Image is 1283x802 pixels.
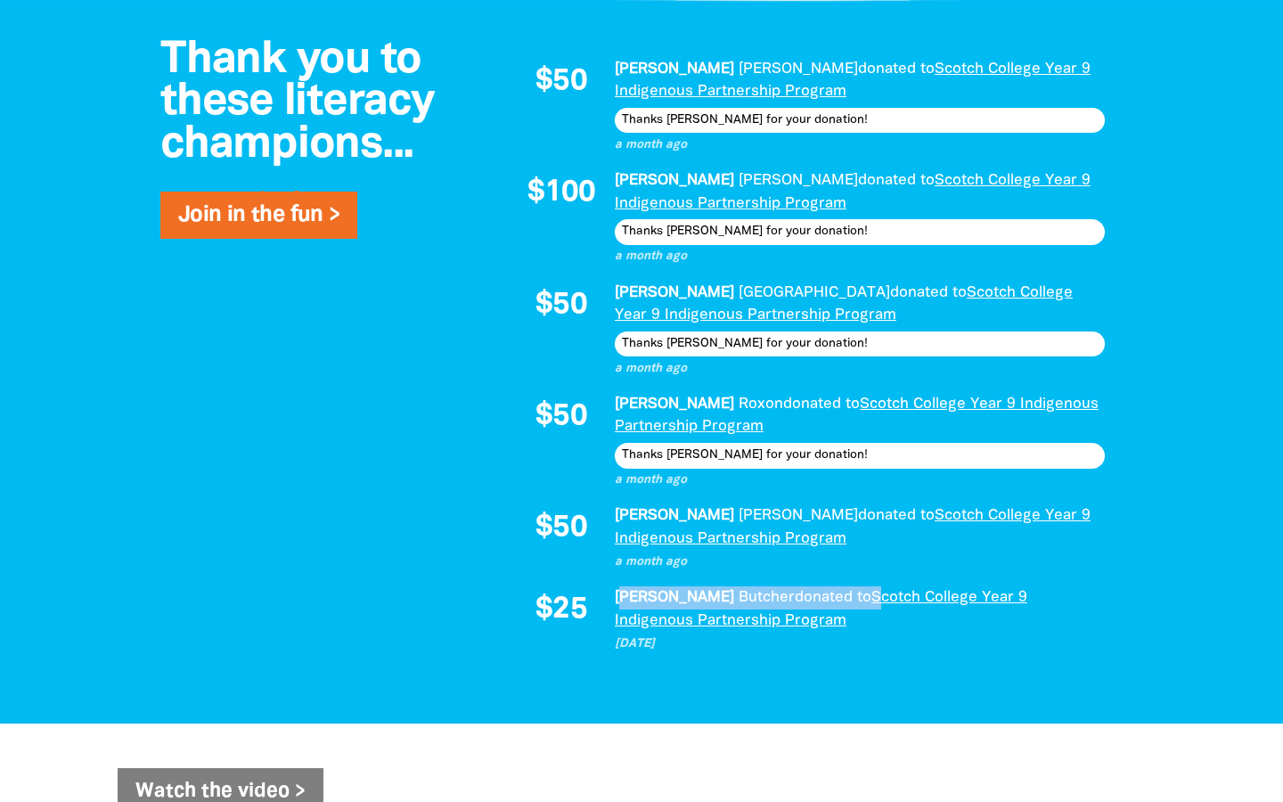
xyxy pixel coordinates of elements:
span: donated to [783,397,860,411]
em: [PERSON_NAME] [615,174,734,187]
span: $50 [535,291,586,321]
p: a month ago [615,471,1105,489]
a: Scotch College Year 9 Indigenous Partnership Program [615,174,1091,210]
em: [PERSON_NAME] [615,591,734,604]
div: Thanks [PERSON_NAME] for your donation! [615,219,1105,244]
span: donated to [858,509,935,522]
div: Paginated content [517,58,1105,653]
em: Butcher [739,591,795,604]
a: Scotch College Year 9 Indigenous Partnership Program [615,509,1091,545]
span: $50 [535,402,586,432]
a: Join in the fun > [178,205,339,225]
em: Roxon [739,397,783,411]
p: a month ago [615,360,1105,378]
a: Scotch College Year 9 Indigenous Partnership Program [615,591,1027,627]
p: a month ago [615,553,1105,571]
span: Thank you to these literacy champions... [160,40,434,166]
span: donated to [858,62,935,76]
div: Donation stream [517,58,1105,653]
em: [PERSON_NAME] [739,62,858,76]
span: $25 [535,595,586,626]
em: [PERSON_NAME] [615,286,734,299]
p: [DATE] [615,635,1105,653]
span: donated to [858,174,935,187]
em: [GEOGRAPHIC_DATA] [739,286,890,299]
div: Thanks [PERSON_NAME] for your donation! [615,331,1105,356]
em: [PERSON_NAME] [739,509,858,522]
em: [PERSON_NAME] [615,509,734,522]
div: Thanks [PERSON_NAME] for your donation! [615,443,1105,468]
p: a month ago [615,248,1105,266]
div: Thanks [PERSON_NAME] for your donation! [615,108,1105,133]
em: [PERSON_NAME] [615,397,734,411]
span: $100 [527,178,596,209]
span: donated to [795,591,871,604]
em: [PERSON_NAME] [739,174,858,187]
span: donated to [890,286,967,299]
span: $50 [535,513,586,544]
em: [PERSON_NAME] [615,62,734,76]
p: a month ago [615,136,1105,154]
span: $50 [535,67,586,97]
